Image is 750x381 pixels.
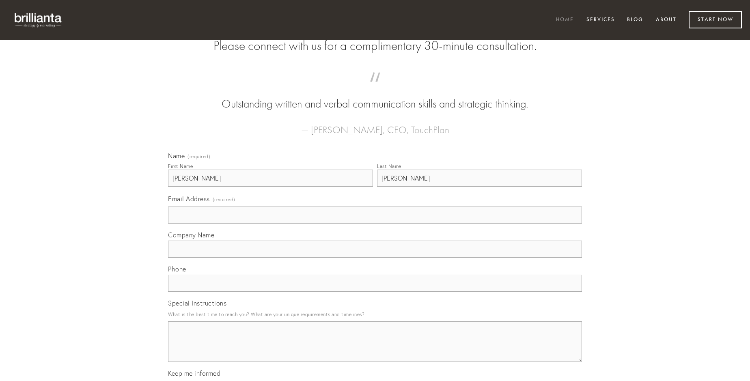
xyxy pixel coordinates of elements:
[168,369,220,377] span: Keep me informed
[168,265,186,273] span: Phone
[168,38,582,54] h2: Please connect with us for a complimentary 30-minute consultation.
[168,309,582,320] p: What is the best time to reach you? What are your unique requirements and timelines?
[168,299,226,307] span: Special Instructions
[377,163,401,169] div: Last Name
[213,194,235,205] span: (required)
[8,8,69,32] img: brillianta - research, strategy, marketing
[651,13,682,27] a: About
[689,11,742,28] a: Start Now
[187,154,210,159] span: (required)
[168,152,185,160] span: Name
[168,195,210,203] span: Email Address
[581,13,620,27] a: Services
[181,80,569,96] span: “
[181,80,569,112] blockquote: Outstanding written and verbal communication skills and strategic thinking.
[168,231,214,239] span: Company Name
[181,112,569,138] figcaption: — [PERSON_NAME], CEO, TouchPlan
[551,13,579,27] a: Home
[622,13,649,27] a: Blog
[168,163,193,169] div: First Name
